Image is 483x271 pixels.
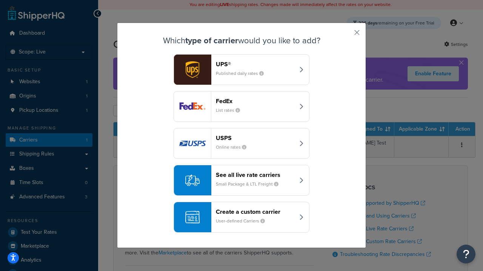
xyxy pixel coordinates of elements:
small: Small Package & LTL Freight [216,181,285,187]
header: Create a custom carrier [216,208,295,215]
small: Online rates [216,144,252,151]
header: FedEx [216,97,295,105]
img: usps logo [174,128,211,158]
button: Create a custom carrierUser-defined Carriers [174,202,309,233]
img: ups logo [174,55,211,85]
header: See all live rate carriers [216,171,295,178]
img: fedEx logo [174,91,211,122]
button: ups logoUPS®Published daily rates [174,54,309,85]
small: Published daily rates [216,70,270,77]
button: Open Resource Center [457,245,475,263]
header: UPS® [216,61,295,68]
strong: type of carrier [185,34,238,47]
button: usps logoUSPSOnline rates [174,128,309,159]
small: User-defined Carriers [216,218,271,224]
h3: Which would you like to add? [136,36,347,45]
img: icon-carrier-custom-c93b8a24.svg [185,210,200,224]
img: icon-carrier-liverate-becf4550.svg [185,173,200,187]
button: fedEx logoFedExList rates [174,91,309,122]
button: See all live rate carriersSmall Package & LTL Freight [174,165,309,196]
small: List rates [216,107,246,114]
header: USPS [216,134,295,142]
